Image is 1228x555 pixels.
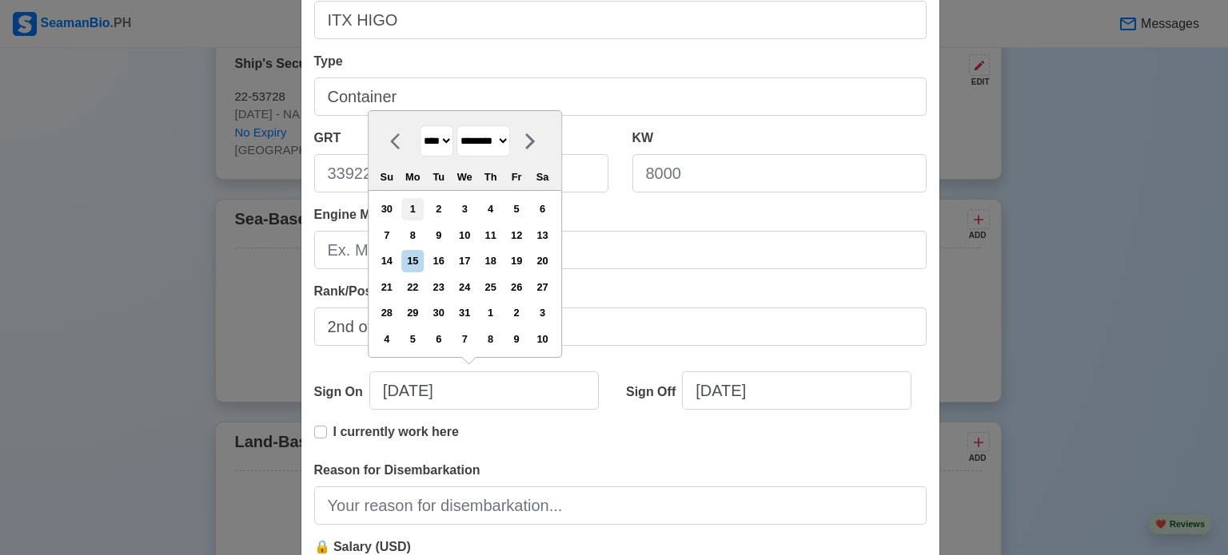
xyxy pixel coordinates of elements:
[480,166,501,188] div: Th
[532,224,553,246] div: Choose Saturday, December 13th, 2025
[454,166,476,188] div: We
[506,250,528,272] div: Choose Friday, December 19th, 2025
[428,198,449,220] div: Choose Tuesday, December 2nd, 2025
[428,276,449,298] div: Choose Tuesday, December 23rd, 2025
[532,250,553,272] div: Choose Saturday, December 20th, 2025
[376,276,397,298] div: Choose Sunday, December 21st, 2025
[480,276,501,298] div: Choose Thursday, December 25th, 2025
[506,276,528,298] div: Choose Friday, December 26th, 2025
[314,77,927,116] input: Bulk, Container, etc.
[428,224,449,246] div: Choose Tuesday, December 9th, 2025
[376,198,397,220] div: Choose Sunday, November 30th, 2025
[480,224,501,246] div: Choose Thursday, December 11th, 2025
[632,131,654,145] span: KW
[402,166,424,188] div: Mo
[532,302,553,323] div: Choose Saturday, January 3rd, 2026
[454,276,476,298] div: Choose Wednesday, December 24th, 2025
[454,250,476,272] div: Choose Wednesday, December 17th, 2025
[428,328,449,350] div: Choose Tuesday, January 6th, 2026
[373,196,556,352] div: month 2025-12
[626,383,682,402] div: Sign Off
[333,422,459,442] p: I currently work here
[376,328,397,350] div: Choose Sunday, January 4th, 2026
[428,302,449,323] div: Choose Tuesday, December 30th, 2025
[314,463,480,477] span: Reason for Disembarkation
[402,276,424,298] div: Choose Monday, December 22nd, 2025
[428,250,449,272] div: Choose Tuesday, December 16th, 2025
[314,154,608,192] input: 33922
[402,328,424,350] div: Choose Monday, January 5th, 2026
[454,224,476,246] div: Choose Wednesday, December 10th, 2025
[314,284,400,298] span: Rank/Position
[454,302,476,323] div: Choose Wednesday, December 31st, 2025
[314,383,369,402] div: Sign On
[480,328,501,350] div: Choose Thursday, January 8th, 2026
[376,166,397,188] div: Su
[314,54,343,68] span: Type
[532,328,553,350] div: Choose Saturday, January 10th, 2026
[314,540,411,553] span: 🔒 Salary (USD)
[506,198,528,220] div: Choose Friday, December 5th, 2025
[402,224,424,246] div: Choose Monday, December 8th, 2025
[314,1,927,39] input: Ex: Dolce Vita
[480,198,501,220] div: Choose Thursday, December 4th, 2025
[314,208,433,221] span: Engine Make/Model
[454,198,476,220] div: Choose Wednesday, December 3rd, 2025
[632,154,927,192] input: 8000
[402,198,424,220] div: Choose Monday, December 1st, 2025
[480,302,501,323] div: Choose Thursday, January 1st, 2026
[506,302,528,323] div: Choose Friday, January 2nd, 2026
[314,486,927,525] input: Your reason for disembarkation...
[314,231,927,269] input: Ex. Man B&W MC
[314,307,927,346] input: Ex: Third Officer or 3/OFF
[402,250,424,272] div: Choose Monday, December 15th, 2025
[506,224,528,246] div: Choose Friday, December 12th, 2025
[454,328,476,350] div: Choose Wednesday, January 7th, 2026
[376,302,397,323] div: Choose Sunday, December 28th, 2025
[532,198,553,220] div: Choose Saturday, December 6th, 2025
[428,166,449,188] div: Tu
[480,250,501,272] div: Choose Thursday, December 18th, 2025
[532,276,553,298] div: Choose Saturday, December 27th, 2025
[314,131,341,145] span: GRT
[376,224,397,246] div: Choose Sunday, December 7th, 2025
[532,166,553,188] div: Sa
[506,166,528,188] div: Fr
[376,250,397,272] div: Choose Sunday, December 14th, 2025
[506,328,528,350] div: Choose Friday, January 9th, 2026
[402,302,424,323] div: Choose Monday, December 29th, 2025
